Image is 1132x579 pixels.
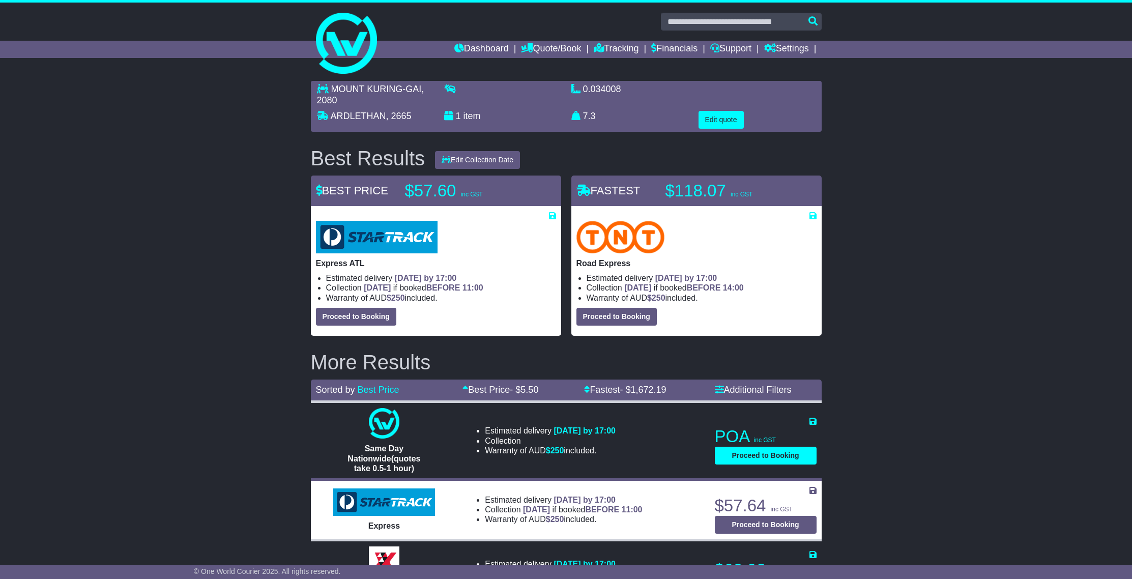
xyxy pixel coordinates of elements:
[699,111,744,129] button: Edit quote
[583,84,621,94] span: 0.034008
[521,41,581,58] a: Quote/Book
[461,191,483,198] span: inc GST
[462,283,483,292] span: 11:00
[364,283,391,292] span: [DATE]
[554,426,616,435] span: [DATE] by 17:00
[731,191,752,198] span: inc GST
[585,505,619,514] span: BEFORE
[405,181,532,201] p: $57.60
[435,151,520,169] button: Edit Collection Date
[546,446,564,455] span: $
[347,444,420,472] span: Same Day Nationwide(quotes take 0.5-1 hour)
[576,308,657,326] button: Proceed to Booking
[316,221,438,253] img: StarTrack: Express ATL
[587,273,817,283] li: Estimated delivery
[311,351,822,373] h2: More Results
[647,294,665,302] span: $
[316,385,355,395] span: Sorted by
[587,293,817,303] li: Warranty of AUD included.
[630,385,666,395] span: 1,672.19
[454,41,509,58] a: Dashboard
[485,446,616,455] li: Warranty of AUD included.
[587,283,817,293] li: Collection
[462,385,538,395] a: Best Price- $5.50
[331,111,386,121] span: ARDLETHAN
[715,447,817,465] button: Proceed to Booking
[306,147,430,169] div: Best Results
[510,385,538,395] span: - $
[655,274,717,282] span: [DATE] by 17:00
[715,426,817,447] p: POA
[620,385,666,395] span: - $
[326,293,556,303] li: Warranty of AUD included.
[369,546,399,577] img: Border Express: Express Parcel Service
[550,515,564,524] span: 250
[395,274,457,282] span: [DATE] by 17:00
[594,41,638,58] a: Tracking
[386,111,412,121] span: , 2665
[584,385,666,395] a: Fastest- $1,672.19
[652,294,665,302] span: 250
[485,426,616,436] li: Estimated delivery
[485,505,642,514] li: Collection
[715,385,792,395] a: Additional Filters
[583,111,596,121] span: 7.3
[710,41,751,58] a: Support
[317,84,424,105] span: , 2080
[485,559,616,569] li: Estimated delivery
[326,283,556,293] li: Collection
[771,506,793,513] span: inc GST
[485,495,642,505] li: Estimated delivery
[387,294,405,302] span: $
[665,181,793,201] p: $118.07
[554,560,616,568] span: [DATE] by 17:00
[715,516,817,534] button: Proceed to Booking
[723,283,744,292] span: 14:00
[316,308,396,326] button: Proceed to Booking
[651,41,698,58] a: Financials
[715,496,817,516] p: $57.64
[546,515,564,524] span: $
[576,184,641,197] span: FASTEST
[194,567,341,575] span: © One World Courier 2025. All rights reserved.
[622,505,643,514] span: 11:00
[523,505,550,514] span: [DATE]
[364,283,483,292] span: if booked
[463,111,481,121] span: item
[326,273,556,283] li: Estimated delivery
[333,488,435,516] img: StarTrack: Express
[576,258,817,268] p: Road Express
[754,437,776,444] span: inc GST
[764,41,809,58] a: Settings
[391,294,405,302] span: 250
[485,436,616,446] li: Collection
[426,283,460,292] span: BEFORE
[369,408,399,439] img: One World Courier: Same Day Nationwide(quotes take 0.5-1 hour)
[624,283,651,292] span: [DATE]
[456,111,461,121] span: 1
[316,184,388,197] span: BEST PRICE
[331,84,422,94] span: MOUNT KURING-GAI
[523,505,642,514] span: if booked
[576,221,665,253] img: TNT Domestic: Road Express
[687,283,721,292] span: BEFORE
[554,496,616,504] span: [DATE] by 17:00
[520,385,538,395] span: 5.50
[316,258,556,268] p: Express ATL
[550,446,564,455] span: 250
[358,385,399,395] a: Best Price
[624,283,743,292] span: if booked
[485,514,642,524] li: Warranty of AUD included.
[368,522,400,530] span: Express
